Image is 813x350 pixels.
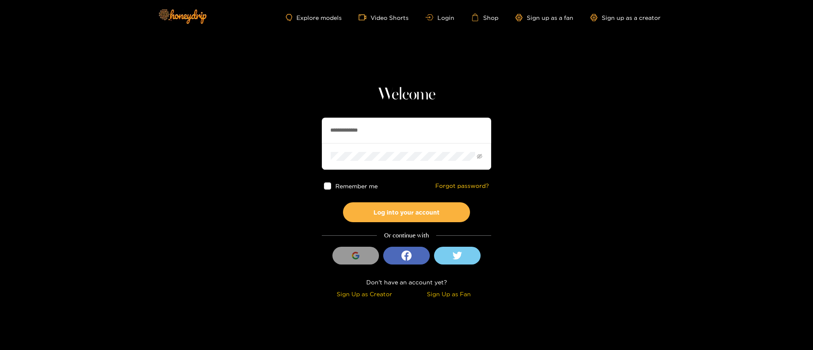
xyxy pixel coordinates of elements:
[435,182,489,190] a: Forgot password?
[322,231,491,240] div: Or continue with
[590,14,661,21] a: Sign up as a creator
[343,202,470,222] button: Log into your account
[359,14,409,21] a: Video Shorts
[322,85,491,105] h1: Welcome
[359,14,371,21] span: video-camera
[471,14,498,21] a: Shop
[286,14,342,21] a: Explore models
[426,14,454,21] a: Login
[324,289,404,299] div: Sign Up as Creator
[409,289,489,299] div: Sign Up as Fan
[335,183,378,189] span: Remember me
[322,277,491,287] div: Don't have an account yet?
[477,154,482,159] span: eye-invisible
[515,14,573,21] a: Sign up as a fan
